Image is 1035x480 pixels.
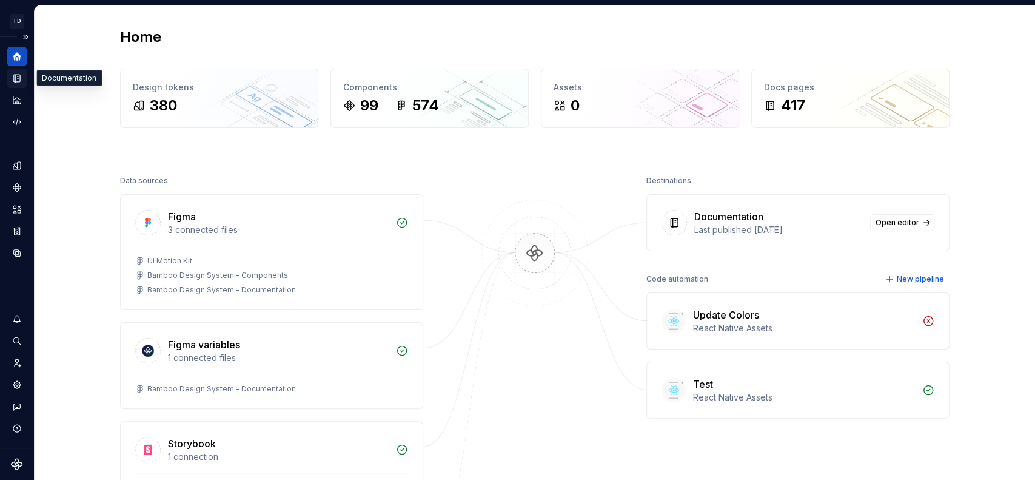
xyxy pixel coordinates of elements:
a: Design tokens380 [120,69,318,128]
h2: Home [120,27,161,47]
a: Design tokens [7,156,27,175]
a: Storybook stories [7,221,27,241]
button: TD [2,8,32,34]
a: Data sources [7,243,27,263]
div: 574 [412,96,439,115]
a: Figma3 connected filesUI Motion KitBamboo Design System - ComponentsBamboo Design System - Docume... [120,194,423,310]
div: 3 connected files [168,224,389,236]
a: Figma variables1 connected filesBamboo Design System - Documentation [120,322,423,409]
div: TD [10,14,24,29]
button: Expand sidebar [17,29,34,46]
div: Test [693,377,713,391]
div: Documentation [694,209,763,224]
svg: Supernova Logo [11,458,23,470]
div: Bamboo Design System - Components [147,271,288,280]
div: 1 connected files [168,352,389,364]
a: Assets0 [541,69,739,128]
span: Open editor [876,218,919,228]
div: 380 [150,96,177,115]
div: Data sources [120,172,168,189]
div: React Native Assets [693,322,915,334]
div: Last published [DATE] [694,224,863,236]
div: Bamboo Design System - Documentation [147,285,296,295]
div: Components [343,81,516,93]
a: Invite team [7,353,27,373]
a: Components [7,178,27,197]
a: Analytics [7,90,27,110]
a: Assets [7,200,27,219]
div: Destinations [646,172,691,189]
div: 0 [571,96,580,115]
div: 99 [360,96,378,115]
a: Home [7,47,27,66]
div: UI Motion Kit [147,256,192,266]
button: Search ⌘K [7,331,27,351]
div: 417 [781,96,805,115]
div: 1 connection [168,451,389,463]
div: Storybook [168,436,216,451]
a: Components99574 [330,69,529,128]
a: Docs pages417 [751,69,950,128]
a: Settings [7,375,27,394]
button: New pipeline [882,271,950,288]
div: Figma variables [168,337,240,352]
button: Notifications [7,309,27,329]
a: Documentation [7,69,27,88]
div: Design tokens [133,81,306,93]
div: Bamboo Design System - Documentation [147,384,296,394]
button: Contact support [7,397,27,416]
div: Code automation [646,271,708,288]
span: New pipeline [897,274,944,284]
div: Documentation [36,70,102,86]
a: Open editor [870,214,934,231]
div: Figma [168,209,196,224]
div: Assets [554,81,726,93]
a: Code automation [7,112,27,132]
div: Docs pages [764,81,937,93]
div: React Native Assets [693,391,915,404]
div: Update Colors [693,308,759,322]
